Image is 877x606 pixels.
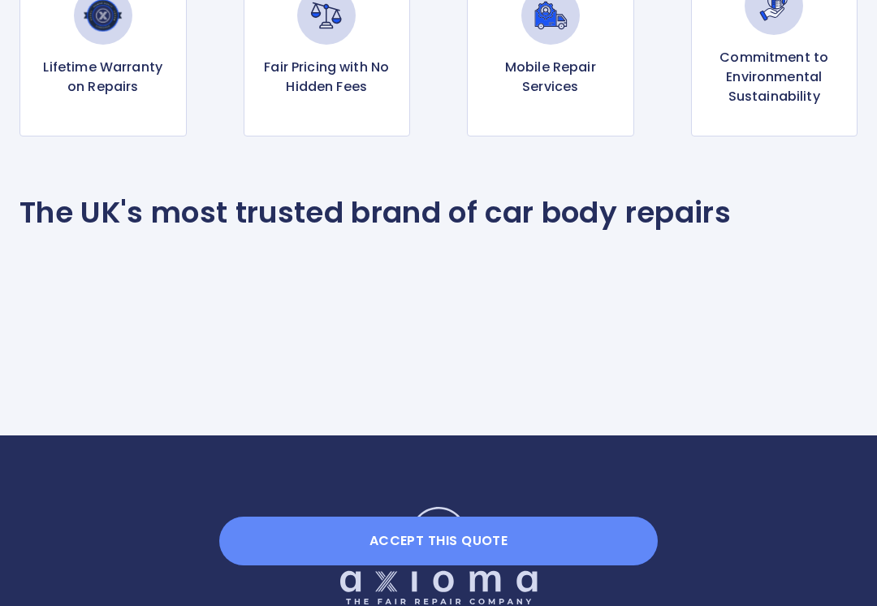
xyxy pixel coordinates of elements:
p: The UK's most trusted brand of car body repairs [19,195,731,231]
p: Commitment to Environmental Sustainability [705,48,845,106]
img: Logo [340,507,538,604]
p: Lifetime Warranty on Repairs [33,58,173,97]
iframe: Customer reviews powered by Trustpilot [19,257,858,370]
p: Mobile Repair Services [481,58,620,97]
button: Accept this Quote [219,517,658,565]
p: Fair Pricing with No Hidden Fees [257,58,397,97]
